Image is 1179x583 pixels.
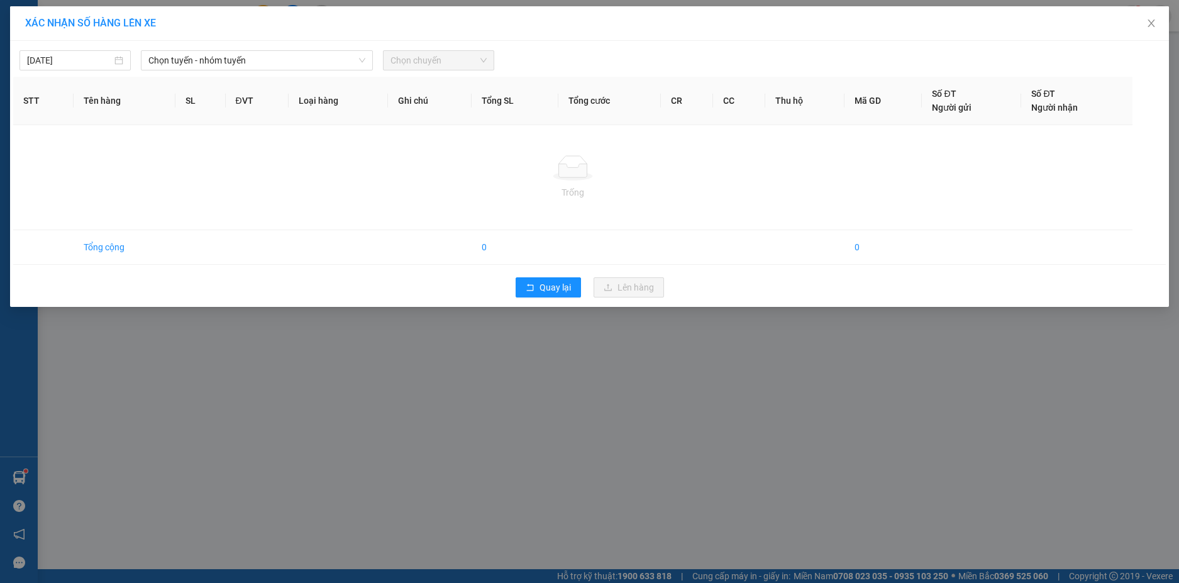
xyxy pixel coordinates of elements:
button: uploadLên hàng [594,277,664,297]
th: CR [661,77,713,125]
span: Chọn tuyến - nhóm tuyến [148,51,365,70]
span: close [1146,18,1156,28]
span: Quay lại [540,280,571,294]
span: down [358,57,366,64]
th: Ghi chú [388,77,472,125]
span: XÁC NHẬN SỐ HÀNG LÊN XE [25,17,156,29]
th: SL [175,77,226,125]
span: PHÚ TÀI - 0937003068 [69,23,174,33]
strong: Nhận: [26,77,160,145]
span: Gửi: [69,7,145,20]
span: Số ĐT [932,89,956,99]
th: STT [13,77,74,125]
th: Loại hàng [289,77,388,125]
span: Số ĐT [1031,89,1055,99]
span: AS1310250040 - [69,36,167,69]
div: Trống [23,186,1122,199]
td: 0 [844,230,922,265]
th: Tổng SL [472,77,558,125]
td: Tổng cộng [74,230,175,265]
button: rollbackQuay lại [516,277,581,297]
span: 16:36:43 [DATE] [80,58,154,69]
span: Người gửi [932,103,971,113]
span: Người nhận [1031,103,1078,113]
span: Chọn chuyến [390,51,487,70]
th: ĐVT [226,77,289,125]
th: Tên hàng [74,77,175,125]
th: CC [713,77,765,125]
th: Thu hộ [765,77,844,125]
input: 13/10/2025 [27,53,112,67]
th: Tổng cước [558,77,661,125]
span: huutrungas.tienoanh - In: [69,47,167,69]
button: Close [1134,6,1169,42]
td: 0 [472,230,558,265]
th: Mã GD [844,77,922,125]
span: rollback [526,283,534,293]
span: An Sương [92,7,145,20]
